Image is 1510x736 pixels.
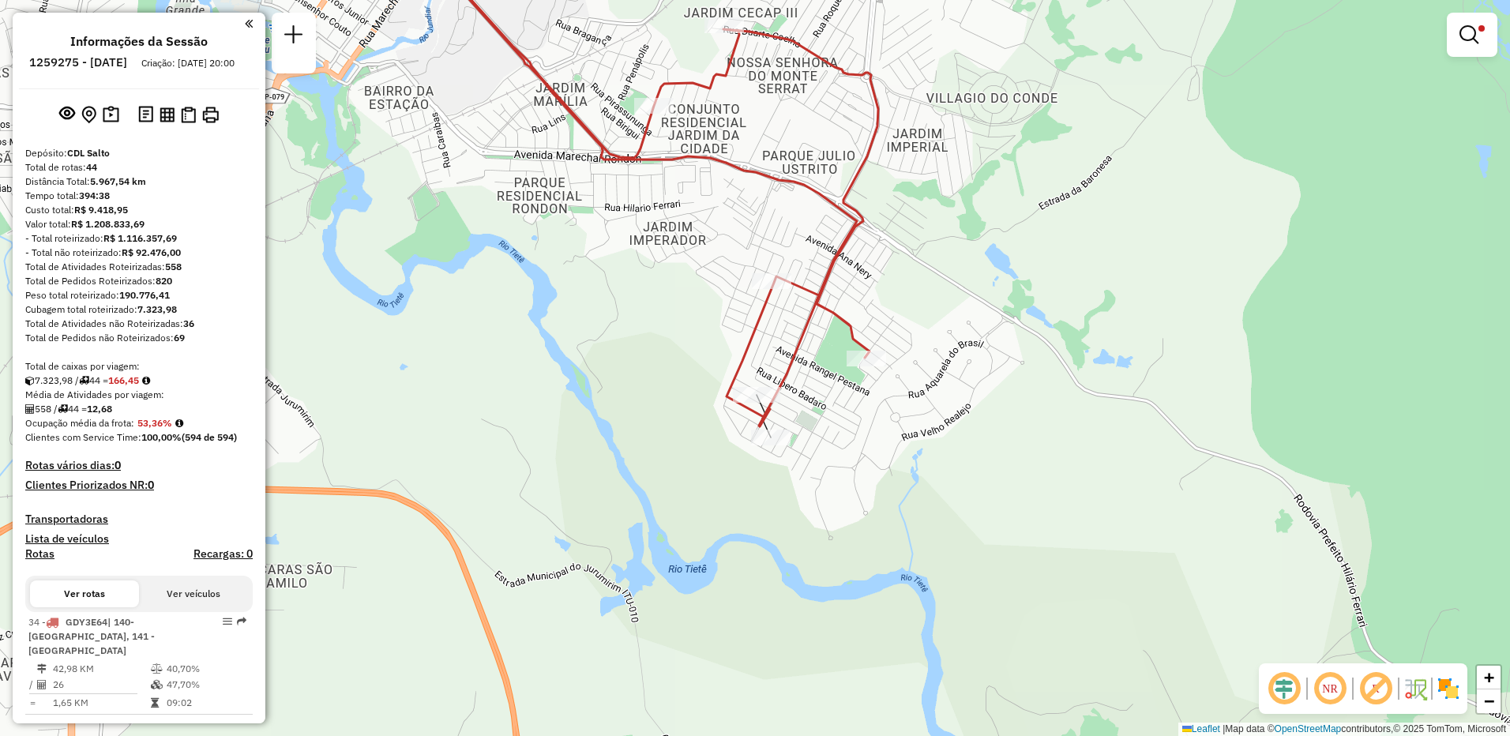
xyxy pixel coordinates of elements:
[1477,666,1501,689] a: Zoom in
[70,34,208,49] h4: Informações da Sessão
[90,175,146,187] strong: 5.967,54 km
[166,695,246,711] td: 09:02
[156,103,178,125] button: Visualizar relatório de Roteirização
[100,103,122,127] button: Painel de Sugestão
[25,404,35,414] i: Total de Atividades
[1484,691,1494,711] span: −
[25,217,253,231] div: Valor total:
[108,374,139,386] strong: 166,45
[141,431,182,443] strong: 100,00%
[1357,670,1395,708] span: Exibir rótulo
[25,376,35,385] i: Cubagem total roteirizado
[25,459,253,472] h4: Rotas vários dias:
[37,664,47,674] i: Distância Total
[165,261,182,272] strong: 558
[25,417,134,429] span: Ocupação média da frota:
[135,103,156,127] button: Logs desbloquear sessão
[25,547,54,561] a: Rotas
[135,56,241,70] div: Criação: [DATE] 20:00
[156,275,172,287] strong: 820
[166,661,246,677] td: 40,70%
[1178,723,1510,736] div: Map data © contributors,© 2025 TomTom, Microsoft
[52,661,150,677] td: 42,98 KM
[52,677,150,693] td: 26
[142,376,150,385] i: Meta Caixas/viagem: 197,20 Diferença: -30,75
[1403,676,1428,701] img: Fluxo de ruas
[1453,19,1491,51] a: Exibir filtros
[28,677,36,693] td: /
[1311,670,1349,708] span: Ocultar NR
[1223,723,1225,734] span: |
[79,190,110,201] strong: 394:38
[86,161,97,173] strong: 44
[28,695,36,711] td: =
[151,680,163,689] i: % de utilização da cubagem
[237,617,246,626] em: Rota exportada
[25,431,141,443] span: Clientes com Service Time:
[25,189,253,203] div: Tempo total:
[28,616,155,656] span: | 140- [GEOGRAPHIC_DATA], 141 - [GEOGRAPHIC_DATA]
[25,479,253,492] h4: Clientes Priorizados NR:
[66,616,107,628] span: GDY3E64
[148,478,154,492] strong: 0
[151,698,159,708] i: Tempo total em rota
[25,274,253,288] div: Total de Pedidos Roteirizados:
[71,218,145,230] strong: R$ 1.208.833,69
[151,664,163,674] i: % de utilização do peso
[174,332,185,344] strong: 69
[25,388,253,402] div: Média de Atividades por viagem:
[25,175,253,189] div: Distância Total:
[25,246,253,260] div: - Total não roteirizado:
[79,376,89,385] i: Total de rotas
[199,103,222,126] button: Imprimir Rotas
[25,288,253,302] div: Peso total roteirizado:
[30,580,139,607] button: Ver rotas
[25,146,253,160] div: Depósito:
[78,103,100,127] button: Centralizar mapa no depósito ou ponto de apoio
[25,532,253,546] h4: Lista de veículos
[137,417,172,429] strong: 53,36%
[115,458,121,472] strong: 0
[223,617,232,626] em: Opções
[25,331,253,345] div: Total de Pedidos não Roteirizados:
[58,404,68,414] i: Total de rotas
[245,14,253,32] a: Clique aqui para minimizar o painel
[25,374,253,388] div: 7.323,98 / 44 =
[1436,676,1461,701] img: Exibir/Ocultar setores
[25,302,253,317] div: Cubagem total roteirizado:
[1477,689,1501,713] a: Zoom out
[25,359,253,374] div: Total de caixas por viagem:
[182,431,237,443] strong: (594 de 594)
[1275,723,1342,734] a: OpenStreetMap
[67,147,110,159] strong: CDL Salto
[25,203,253,217] div: Custo total:
[137,303,177,315] strong: 7.323,98
[139,580,248,607] button: Ver veículos
[52,695,150,711] td: 1,65 KM
[74,204,128,216] strong: R$ 9.418,95
[1182,723,1220,734] a: Leaflet
[166,677,246,693] td: 47,70%
[1478,25,1485,32] span: Filtro Ativo
[1484,667,1494,687] span: +
[37,680,47,689] i: Total de Atividades
[25,260,253,274] div: Total de Atividades Roteirizadas:
[87,403,112,415] strong: 12,68
[119,289,170,301] strong: 190.776,41
[175,419,183,428] em: Média calculada utilizando a maior ocupação (%Peso ou %Cubagem) de cada rota da sessão. Rotas cro...
[193,547,253,561] h4: Recargas: 0
[178,103,199,126] button: Visualizar Romaneio
[25,513,253,526] h4: Transportadoras
[103,232,177,244] strong: R$ 1.116.357,69
[25,160,253,175] div: Total de rotas:
[1265,670,1303,708] span: Ocultar deslocamento
[25,317,253,331] div: Total de Atividades não Roteirizadas:
[278,19,310,54] a: Nova sessão e pesquisa
[122,246,181,258] strong: R$ 92.476,00
[28,616,155,656] span: 34 -
[183,317,194,329] strong: 36
[56,102,78,127] button: Exibir sessão original
[29,55,127,69] h6: 1259275 - [DATE]
[25,402,253,416] div: 558 / 44 =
